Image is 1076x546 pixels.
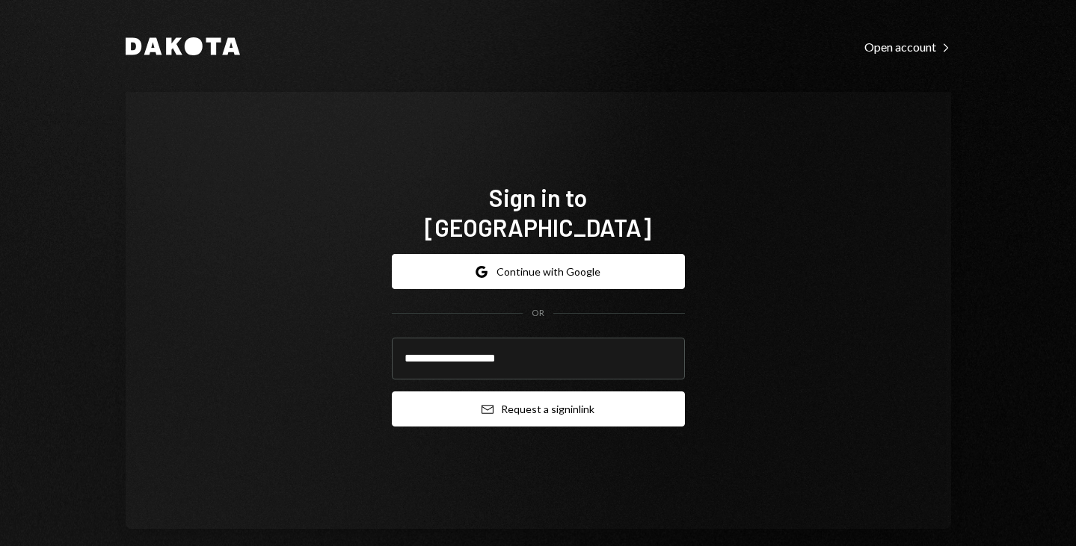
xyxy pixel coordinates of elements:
[392,182,685,242] h1: Sign in to [GEOGRAPHIC_DATA]
[392,391,685,426] button: Request a signinlink
[864,38,951,55] a: Open account
[864,40,951,55] div: Open account
[392,254,685,289] button: Continue with Google
[532,307,544,320] div: OR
